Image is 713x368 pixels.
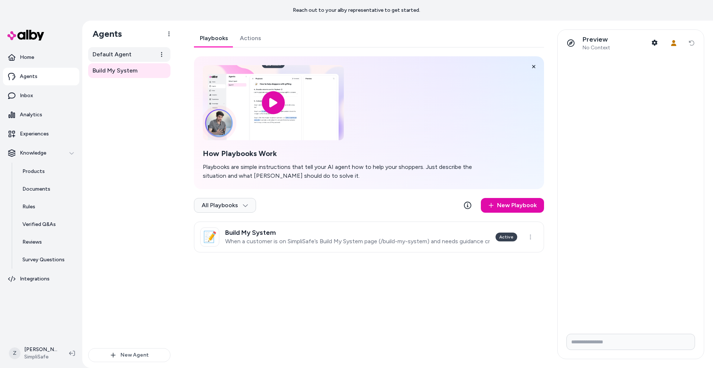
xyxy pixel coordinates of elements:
[496,233,517,241] div: Active
[202,202,248,209] span: All Playbooks
[15,233,79,251] a: Reviews
[583,35,610,44] p: Preview
[3,144,79,162] button: Knowledge
[93,66,137,75] span: Build My System
[20,92,33,99] p: Inbox
[4,342,63,365] button: Z[PERSON_NAME]SimpliSafe
[20,149,46,157] p: Knowledge
[3,49,79,66] a: Home
[200,227,219,247] div: 📝
[7,30,44,40] img: alby Logo
[22,185,50,193] p: Documents
[293,7,420,14] p: Reach out to your alby representative to get started.
[20,130,49,138] p: Experiences
[93,50,132,59] span: Default Agent
[225,229,490,236] h3: Build My System
[24,346,57,353] p: [PERSON_NAME]
[15,216,79,233] a: Verified Q&As
[20,73,37,80] p: Agents
[22,238,42,246] p: Reviews
[15,163,79,180] a: Products
[20,275,50,283] p: Integrations
[20,111,42,118] p: Analytics
[203,163,485,180] p: Playbooks are simple instructions that tell your AI agent how to help your shoppers. Just describ...
[3,87,79,105] a: Inbox
[583,45,610,51] span: No Context
[15,251,79,269] a: Survey Questions
[194,29,234,47] a: Playbooks
[225,238,490,245] p: When a customer is on SimpliSafe’s Build My System page (/build-my-system) and needs guidance cre...
[194,198,256,213] button: All Playbooks
[22,168,45,175] p: Products
[22,221,56,228] p: Verified Q&As
[22,256,65,263] p: Survey Questions
[194,222,544,252] a: 📝Build My SystemWhen a customer is on SimpliSafe’s Build My System page (/build-my-system) and ne...
[15,180,79,198] a: Documents
[3,106,79,124] a: Analytics
[24,353,57,361] span: SimpliSafe
[9,347,21,359] span: Z
[481,198,544,213] a: New Playbook
[3,68,79,85] a: Agents
[566,334,695,350] input: Write your prompt here
[88,348,170,362] button: New Agent
[87,28,122,39] h1: Agents
[3,125,79,143] a: Experiences
[203,149,485,158] h2: How Playbooks Work
[88,63,170,78] a: Build My System
[88,47,170,62] a: Default Agent
[15,198,79,216] a: Rules
[234,29,267,47] a: Actions
[3,270,79,288] a: Integrations
[20,54,34,61] p: Home
[22,203,35,210] p: Rules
